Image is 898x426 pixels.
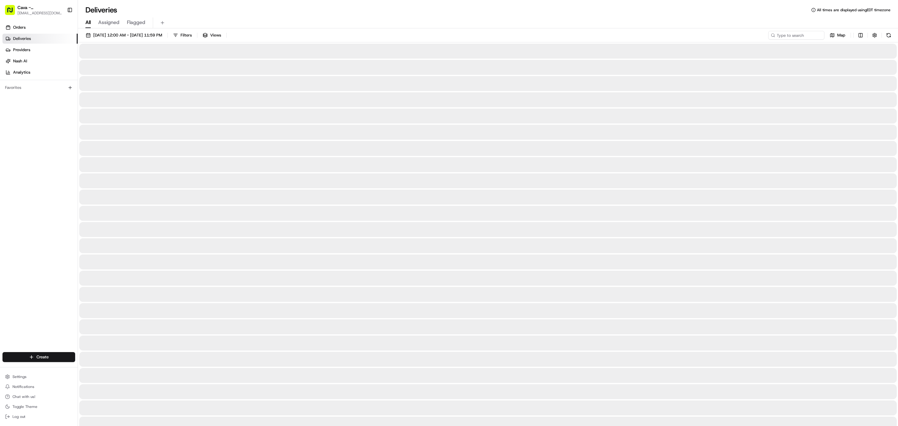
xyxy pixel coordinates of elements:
[93,32,162,38] span: [DATE] 12:00 AM - [DATE] 11:59 PM
[2,392,75,401] button: Chat with us!
[2,45,78,55] a: Providers
[2,412,75,421] button: Log out
[884,31,893,40] button: Refresh
[181,32,192,38] span: Filters
[12,394,35,399] span: Chat with us!
[837,32,845,38] span: Map
[827,31,848,40] button: Map
[36,354,49,360] span: Create
[13,70,30,75] span: Analytics
[210,32,221,38] span: Views
[200,31,224,40] button: Views
[13,47,30,53] span: Providers
[13,36,31,41] span: Deliveries
[127,19,145,26] span: Flagged
[2,382,75,391] button: Notifications
[817,7,891,12] span: All times are displayed using EDT timezone
[2,2,65,17] button: Cava - [PERSON_NAME][GEOGRAPHIC_DATA][EMAIL_ADDRESS][DOMAIN_NAME]
[12,404,37,409] span: Toggle Theme
[2,372,75,381] button: Settings
[17,4,62,11] button: Cava - [PERSON_NAME][GEOGRAPHIC_DATA]
[2,22,78,32] a: Orders
[2,56,78,66] a: Nash AI
[83,31,165,40] button: [DATE] 12:00 AM - [DATE] 11:59 PM
[12,384,34,389] span: Notifications
[98,19,119,26] span: Assigned
[2,83,75,93] div: Favorites
[85,19,91,26] span: All
[12,374,27,379] span: Settings
[17,11,62,16] button: [EMAIL_ADDRESS][DOMAIN_NAME]
[2,34,78,44] a: Deliveries
[2,402,75,411] button: Toggle Theme
[12,414,25,419] span: Log out
[13,25,26,30] span: Orders
[13,58,27,64] span: Nash AI
[2,67,78,77] a: Analytics
[85,5,117,15] h1: Deliveries
[170,31,195,40] button: Filters
[2,352,75,362] button: Create
[768,31,824,40] input: Type to search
